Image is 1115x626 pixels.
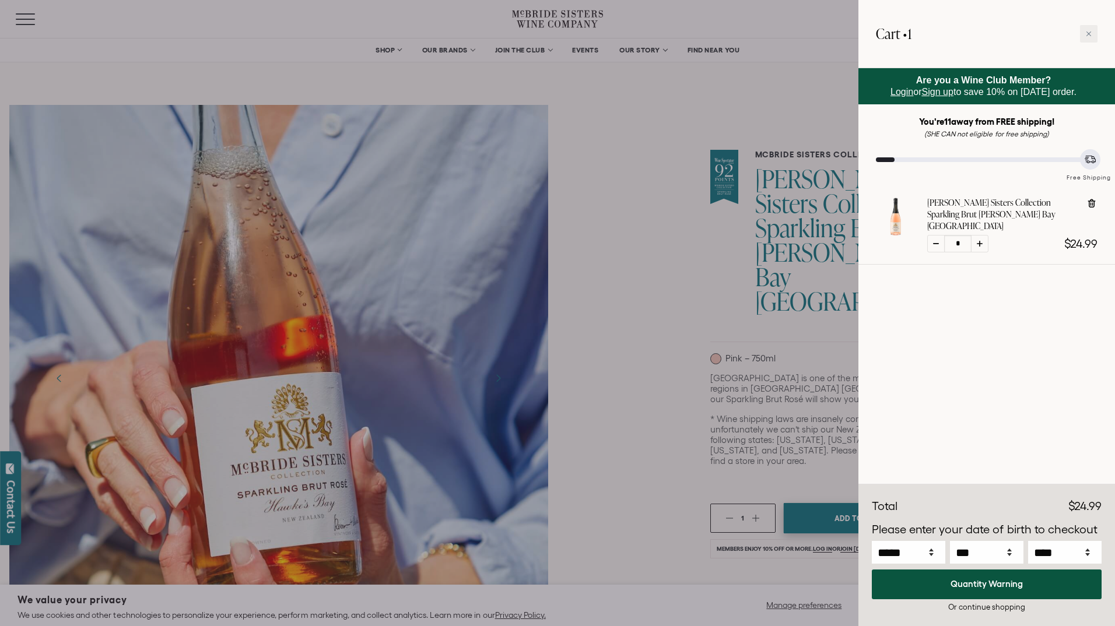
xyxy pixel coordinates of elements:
span: or to save 10% on [DATE] order. [890,75,1077,97]
span: 1 [907,24,911,43]
a: McBride Sisters Collection Sparkling Brut Rose Hawke's Bay NV [876,226,916,239]
em: (SHE CAN not eligible for free shipping) [924,130,1049,138]
a: Login [890,87,913,97]
p: Please enter your date of birth to checkout [872,521,1102,539]
strong: You're away from FREE shipping! [919,117,1055,126]
span: 11 [944,117,951,126]
span: $24.99 [1068,500,1102,512]
h2: Cart • [876,17,911,50]
div: Total [872,498,897,515]
a: [PERSON_NAME] Sisters Collection Sparkling Brut [PERSON_NAME] Bay [GEOGRAPHIC_DATA] [927,197,1077,232]
button: Quantity Warning [872,569,1102,599]
a: Sign up [922,87,953,97]
span: $24.99 [1064,237,1098,250]
div: Or continue shopping [872,602,1102,613]
div: Free Shipping [1063,162,1115,182]
strong: Are you a Wine Club Member? [916,75,1051,85]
